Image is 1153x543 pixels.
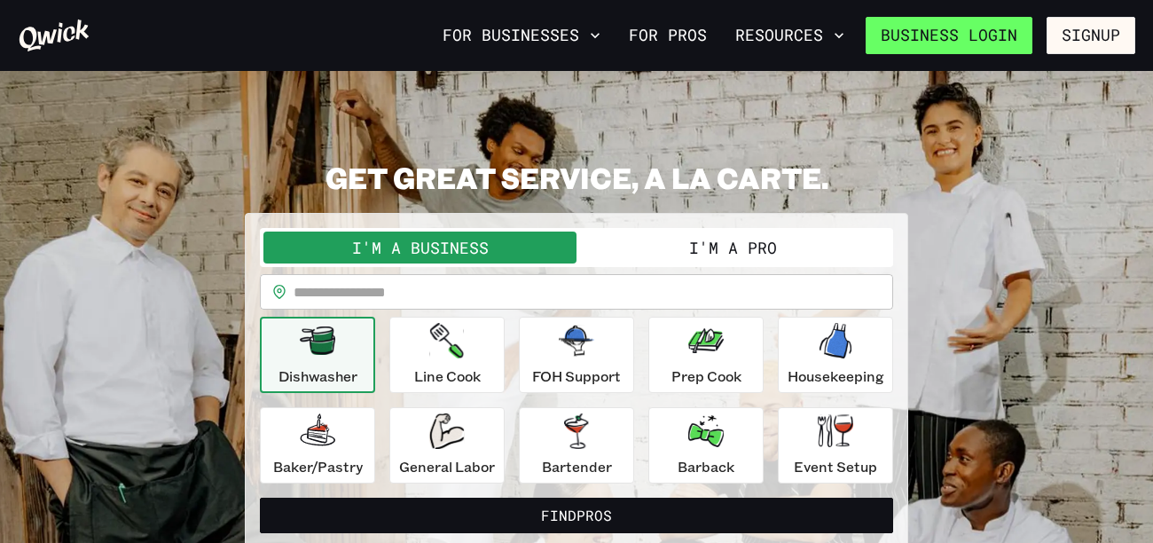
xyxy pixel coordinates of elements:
[273,456,363,477] p: Baker/Pastry
[648,407,764,484] button: Barback
[389,407,505,484] button: General Labor
[435,20,608,51] button: For Businesses
[263,232,576,264] button: I'm a Business
[260,498,893,533] button: FindPros
[519,407,634,484] button: Bartender
[260,317,375,393] button: Dishwasher
[671,366,741,387] p: Prep Cook
[399,456,495,477] p: General Labor
[678,456,734,477] p: Barback
[1047,17,1135,54] button: Signup
[278,366,357,387] p: Dishwasher
[576,232,890,264] button: I'm a Pro
[778,317,893,393] button: Housekeeping
[788,366,884,387] p: Housekeeping
[414,366,481,387] p: Line Cook
[866,17,1032,54] a: Business Login
[622,20,714,51] a: For Pros
[778,407,893,484] button: Event Setup
[728,20,851,51] button: Resources
[532,366,621,387] p: FOH Support
[260,407,375,484] button: Baker/Pastry
[245,160,908,195] h2: GET GREAT SERVICE, A LA CARTE.
[389,317,505,393] button: Line Cook
[519,317,634,393] button: FOH Support
[648,317,764,393] button: Prep Cook
[794,456,877,477] p: Event Setup
[542,456,612,477] p: Bartender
